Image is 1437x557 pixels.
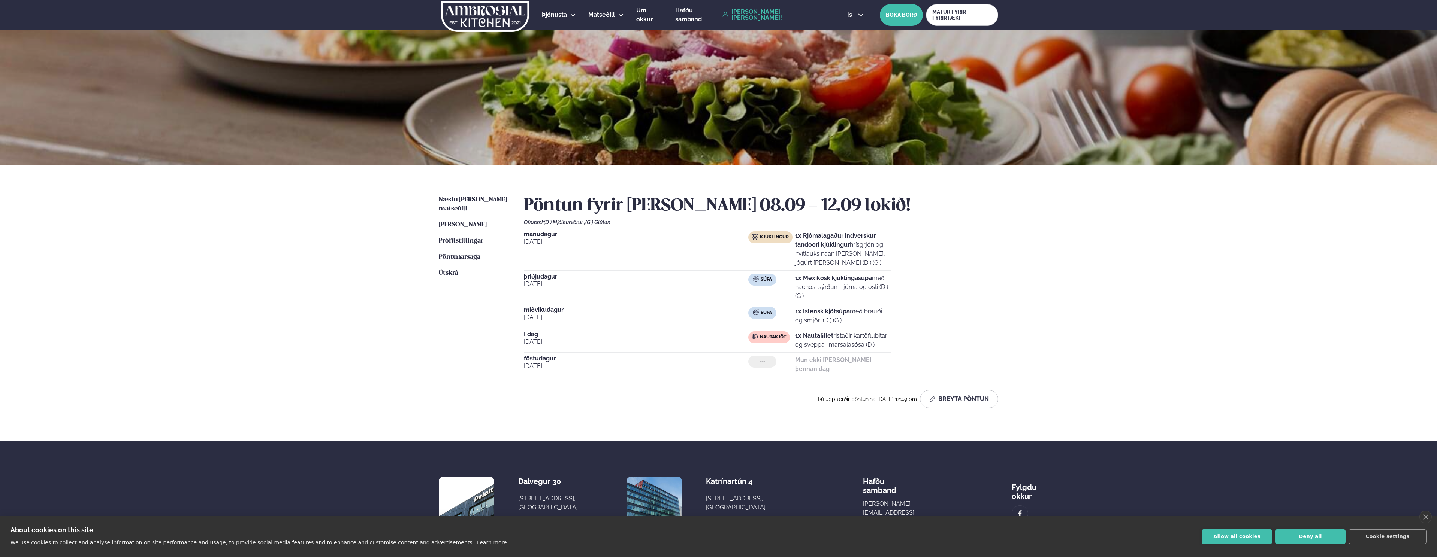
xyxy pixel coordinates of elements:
[675,7,702,23] span: Hafðu samband
[1202,529,1272,544] button: Allow all cookies
[795,274,891,301] p: með nachos, sýrðum rjóma og osti (D ) (G )
[524,337,748,346] span: [DATE]
[847,12,854,18] span: is
[524,219,998,225] div: Ofnæmi:
[524,362,748,371] span: [DATE]
[524,331,748,337] span: Í dag
[439,222,487,228] span: [PERSON_NAME]
[439,197,507,212] span: Næstu [PERSON_NAME] matseðill
[440,1,530,32] img: logo
[760,359,765,365] span: ---
[795,232,876,248] strong: 1x Rjómalagaður indverskur tandoori kjúklingur
[706,477,766,486] div: Katrínartún 4
[10,526,93,534] strong: About cookies on this site
[439,269,458,278] a: Útskrá
[588,11,615,18] span: Matseðill
[585,219,610,225] span: (G ) Glúten
[1275,529,1346,544] button: Deny all
[926,4,998,26] a: MATUR FYRIR FYRIRTÆKI
[722,9,830,21] a: [PERSON_NAME] [PERSON_NAME]!
[752,234,758,240] img: chicken.svg
[477,539,507,545] a: Learn more
[544,219,585,225] span: (D ) Mjólkurvörur ,
[753,309,759,315] img: soup.svg
[795,307,891,325] p: með brauði og smjöri (D ) (G )
[818,396,917,402] span: Þú uppfærðir pöntunina [DATE] 12:49 pm
[841,12,869,18] button: is
[439,477,494,532] img: image alt
[524,313,748,322] span: [DATE]
[524,356,748,362] span: föstudagur
[795,331,891,349] p: ristaðir kartöflubitar og sveppa- marsalasósa (D )
[439,238,483,244] span: Prófílstillingar
[752,334,758,340] img: beef.svg
[439,237,483,246] a: Prófílstillingar
[636,6,663,24] a: Um okkur
[795,356,872,372] strong: Mun ekki [PERSON_NAME] þennan dag
[439,254,480,260] span: Pöntunarsaga
[588,10,615,19] a: Matseðill
[863,499,914,526] a: [PERSON_NAME][EMAIL_ADDRESS][DOMAIN_NAME]
[863,471,896,495] span: Hafðu samband
[524,280,748,289] span: [DATE]
[1012,506,1028,521] a: image alt
[518,494,578,512] div: [STREET_ADDRESS], [GEOGRAPHIC_DATA]
[1012,477,1036,501] div: Fylgdu okkur
[542,11,567,18] span: Þjónusta
[636,7,653,23] span: Um okkur
[761,310,772,316] span: Súpa
[675,6,719,24] a: Hafðu samband
[795,308,850,315] strong: 1x Íslensk kjötsúpa
[1016,509,1024,518] img: image alt
[524,307,748,313] span: miðvikudagur
[760,334,786,340] span: Nautakjöt
[10,539,474,545] p: We use cookies to collect and analyse information on site performance and usage, to provide socia...
[761,277,772,283] span: Súpa
[524,231,748,237] span: mánudagur
[920,390,998,408] button: Breyta Pöntun
[795,274,872,281] strong: 1x Mexíkósk kjúklingasúpa
[439,220,487,229] a: [PERSON_NAME]
[518,477,578,486] div: Dalvegur 30
[524,195,998,216] h2: Pöntun fyrir [PERSON_NAME] 08.09 - 12.09 lokið!
[760,234,789,240] span: Kjúklingur
[795,231,891,267] p: hrísgrjón og hvítlauks naan [PERSON_NAME], jógúrt [PERSON_NAME] (D ) (G )
[439,195,509,213] a: Næstu [PERSON_NAME] matseðill
[1419,511,1432,523] a: close
[524,237,748,246] span: [DATE]
[439,253,480,262] a: Pöntunarsaga
[706,494,766,512] div: [STREET_ADDRESS], [GEOGRAPHIC_DATA]
[439,270,458,276] span: Útskrá
[542,10,567,19] a: Þjónusta
[795,332,833,339] strong: 1x Nautafillet
[1349,529,1427,544] button: Cookie settings
[524,274,748,280] span: þriðjudagur
[880,4,923,26] button: BÓKA BORÐ
[627,477,682,532] img: image alt
[753,276,759,282] img: soup.svg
